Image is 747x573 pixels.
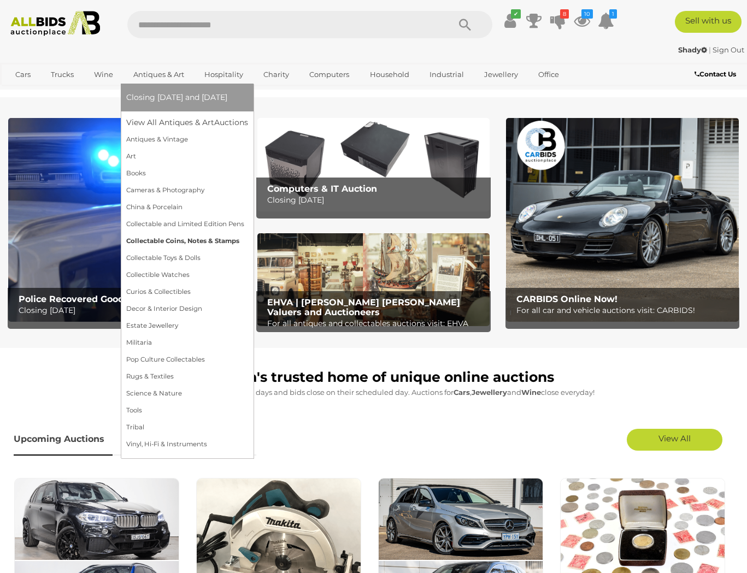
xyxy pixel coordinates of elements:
a: Computers & IT Auction Computers & IT Auction Closing [DATE] [257,118,490,211]
img: EHVA | Evans Hastings Valuers and Auctioneers [257,233,490,326]
a: Office [531,66,566,84]
i: 10 [581,9,593,19]
a: Police Recovered Goods Police Recovered Goods Closing [DATE] [8,118,241,322]
i: 8 [560,9,569,19]
a: Jewellery [477,66,525,84]
a: Sports [8,84,45,102]
a: Cars [8,66,38,84]
p: For all car and vehicle auctions visit: CARBIDS! [516,304,734,317]
p: Closing [DATE] [267,193,485,207]
p: Closing [DATE] [19,304,236,317]
img: CARBIDS Online Now! [506,118,739,322]
a: View All [627,429,722,451]
a: 1 [598,11,614,31]
a: Shady [678,45,709,54]
b: EHVA | [PERSON_NAME] [PERSON_NAME] Valuers and Auctioneers [267,297,460,317]
a: Charity [256,66,296,84]
a: Contact Us [695,68,739,80]
a: Industrial [422,66,471,84]
a: EHVA | Evans Hastings Valuers and Auctioneers EHVA | [PERSON_NAME] [PERSON_NAME] Valuers and Auct... [257,233,490,326]
a: Upcoming Auctions [14,423,113,456]
a: 8 [550,11,566,31]
a: Past Auctions [114,423,191,456]
a: Computers [302,66,356,84]
a: Household [363,66,416,84]
a: Sign Out [713,45,744,54]
a: CARBIDS Online Now! CARBIDS Online Now! For all car and vehicle auctions visit: CARBIDS! [506,118,739,322]
i: ✔ [511,9,521,19]
span: View All [658,433,691,444]
strong: Cars [454,388,470,397]
b: CARBIDS Online Now! [516,294,617,304]
a: Hospitality [197,66,250,84]
a: ✔ [502,11,518,31]
h1: Australia's trusted home of unique online auctions [14,370,733,385]
p: All Auctions are listed for 4-7 days and bids close on their scheduled day. Auctions for , and cl... [14,386,733,399]
strong: Jewellery [472,388,507,397]
a: 10 [574,11,590,31]
b: Police Recovered Goods [19,294,129,304]
img: Computers & IT Auction [257,118,490,211]
a: Wine [87,66,120,84]
b: Computers & IT Auction [267,184,377,194]
strong: Shady [678,45,707,54]
p: For all antiques and collectables auctions visit: EHVA [267,317,485,330]
a: Sell with us [675,11,742,33]
strong: Wine [521,388,541,397]
img: Police Recovered Goods [8,118,241,322]
span: | [709,45,711,54]
a: [GEOGRAPHIC_DATA] [51,84,143,102]
img: Allbids.com.au [5,11,105,36]
a: Trucks [44,66,81,84]
b: Contact Us [695,70,736,78]
i: 1 [609,9,617,19]
a: Antiques & Art [126,66,191,84]
button: Search [438,11,492,38]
